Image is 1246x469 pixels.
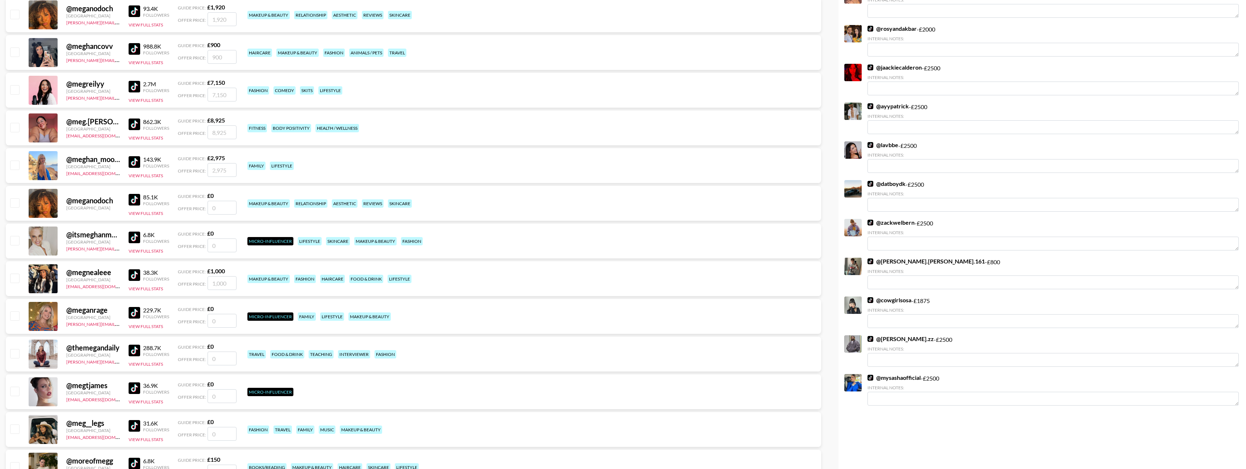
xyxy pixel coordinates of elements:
img: TikTok [867,65,873,70]
div: makeup & beauty [247,11,290,19]
img: TikTok [129,382,140,394]
strong: £ 150 [207,456,220,463]
img: TikTok [867,181,873,187]
a: [PERSON_NAME][EMAIL_ADDRESS][PERSON_NAME][DOMAIN_NAME] [66,358,208,365]
div: - £ 2500 [867,103,1239,134]
button: View Full Stats [129,22,163,28]
div: Followers [143,314,169,319]
span: Guide Price: [178,43,206,48]
button: View Full Stats [129,399,163,404]
div: Followers [143,163,169,169]
a: [EMAIL_ADDRESS][DOMAIN_NAME] [66,433,139,440]
img: TikTok [129,43,140,55]
img: TikTok [129,345,140,356]
img: TikTok [129,307,140,319]
div: - £ 2500 [867,219,1239,250]
div: 93.4K [143,5,169,12]
input: 0 [208,389,237,403]
a: @ayypatrick [867,103,909,110]
a: [EMAIL_ADDRESS][DOMAIN_NAME] [66,395,139,402]
a: @cowgirlsosa [867,296,911,304]
div: 862.3K [143,118,169,125]
strong: £ 0 [207,192,214,199]
div: family [247,162,265,170]
span: Guide Price: [178,382,206,387]
div: Internal Notes: [867,75,1239,80]
div: travel [247,350,266,358]
button: View Full Stats [129,361,163,367]
div: Internal Notes: [867,191,1239,196]
span: Guide Price: [178,5,206,11]
span: Guide Price: [178,80,206,86]
strong: £ 0 [207,381,214,387]
div: Followers [143,88,169,93]
a: @jaackiecalderon [867,64,922,71]
div: - £ 2500 [867,64,1239,95]
button: View Full Stats [129,437,163,442]
div: Internal Notes: [867,152,1239,158]
strong: £ 1,000 [207,267,225,274]
div: Internal Notes: [867,36,1239,41]
div: fashion [247,86,269,95]
button: View Full Stats [129,248,163,254]
div: food & drink [270,350,304,358]
span: Guide Price: [178,269,206,274]
img: TikTok [129,81,140,92]
div: reviews [362,11,384,19]
div: Micro-Influencer [247,237,293,245]
a: [PERSON_NAME][EMAIL_ADDRESS][DOMAIN_NAME] [66,245,173,252]
div: Followers [143,12,169,18]
div: @ themegandaily [66,343,120,352]
div: - £ 800 [867,258,1239,289]
img: TikTok [867,142,873,148]
span: Offer Price: [178,357,206,362]
div: makeup & beauty [340,426,382,434]
div: body positivity [271,124,311,132]
div: [GEOGRAPHIC_DATA] [66,164,120,169]
div: 38.3K [143,269,169,276]
strong: £ 0 [207,305,214,312]
div: reviews [362,199,384,208]
a: @mysashaofficial [867,374,921,381]
img: TikTok [867,297,873,303]
button: View Full Stats [129,211,163,216]
span: Offer Price: [178,281,206,287]
input: 8,925 [208,125,237,139]
input: 1,000 [208,276,237,290]
div: comedy [273,86,296,95]
div: fashion [401,237,423,245]
div: lifestyle [270,162,294,170]
strong: £ 900 [207,41,220,48]
div: music [319,426,335,434]
div: [GEOGRAPHIC_DATA] [66,126,120,132]
div: family [298,312,316,321]
div: Followers [143,389,169,395]
img: TikTok [129,232,140,243]
img: TikTok [129,194,140,206]
div: @ meghan_moore_ [66,155,120,164]
a: [EMAIL_ADDRESS][DOMAIN_NAME] [66,132,139,138]
a: [EMAIL_ADDRESS][DOMAIN_NAME] [66,169,139,176]
a: @zackwelbern [867,219,915,226]
div: 36.9K [143,382,169,389]
div: @ itsmeghanmurray [66,230,120,239]
div: - £ 2500 [867,374,1239,406]
img: TikTok [129,156,140,168]
img: TikTok [129,420,140,432]
div: 6.8K [143,231,169,238]
strong: £ 2,975 [207,154,225,161]
div: @ megnealeee [66,268,120,277]
div: makeup & beauty [247,199,290,208]
div: @ moreofmegg [66,456,120,465]
button: View Full Stats [129,324,163,329]
div: [GEOGRAPHIC_DATA] [66,51,120,56]
span: Guide Price: [178,344,206,350]
input: 2,975 [208,163,237,177]
div: Followers [143,276,169,282]
img: TikTok [129,119,140,130]
a: [PERSON_NAME][EMAIL_ADDRESS][DOMAIN_NAME] [66,18,173,25]
span: Guide Price: [178,457,206,463]
div: @ meg.[PERSON_NAME] [66,117,120,126]
div: health / wellness [315,124,359,132]
strong: £ 1,920 [207,4,225,11]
